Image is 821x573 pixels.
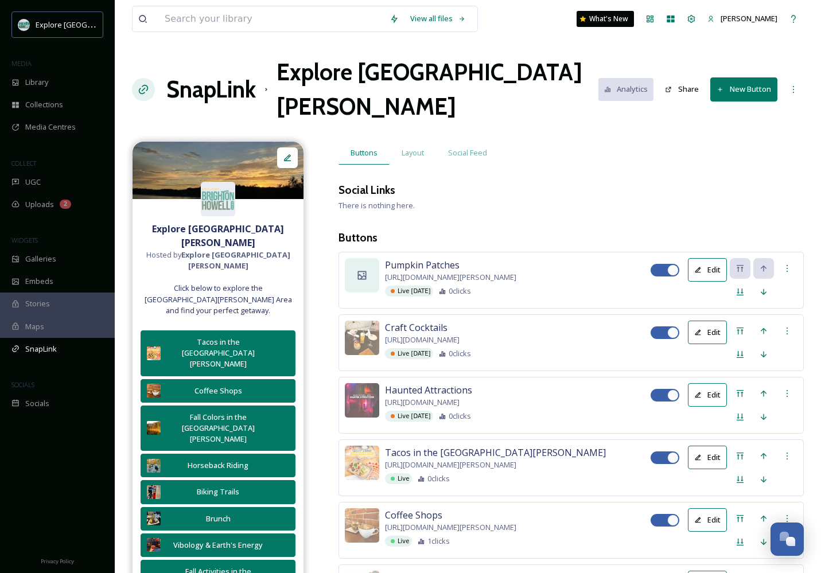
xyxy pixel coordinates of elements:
[688,321,727,344] button: Edit
[338,200,415,211] span: There is nothing here.
[147,421,161,435] img: 43569894-00ba-4b87-a734-42d626b0adcc.jpg
[159,6,384,32] input: Search your library
[449,348,471,359] span: 0 clicks
[133,142,304,199] img: %2540trevapeach%25203.png
[25,344,57,354] span: SnapLink
[141,480,295,504] button: Biking Trails
[659,78,705,100] button: Share
[688,446,727,469] button: Edit
[166,540,270,551] div: Vibology & Earth's Energy
[147,512,161,525] img: 6b094d29-d8a6-4294-ad84-b34487c0edb8.jpg
[25,276,53,287] span: Embeds
[385,508,442,522] span: Coffee Shops
[385,272,516,283] span: [URL][DOMAIN_NAME][PERSON_NAME]
[345,383,379,418] img: 7fba7203-66d3-413a-89a9-b03b392e0ab7.jpg
[385,459,516,470] span: [URL][DOMAIN_NAME][PERSON_NAME]
[25,254,56,264] span: Galleries
[141,379,295,403] button: Coffee Shops
[181,250,290,271] strong: Explore [GEOGRAPHIC_DATA][PERSON_NAME]
[385,473,412,484] div: Live
[166,337,270,370] div: Tacos in the [GEOGRAPHIC_DATA][PERSON_NAME]
[385,321,448,334] span: Craft Cocktails
[25,122,76,132] span: Media Centres
[11,159,36,167] span: COLLECT
[25,398,49,409] span: Socials
[25,298,50,309] span: Stories
[427,473,450,484] span: 0 clicks
[141,330,295,376] button: Tacos in the [GEOGRAPHIC_DATA][PERSON_NAME]
[166,385,270,396] div: Coffee Shops
[25,77,48,88] span: Library
[18,19,30,30] img: 67e7af72-b6c8-455a-acf8-98e6fe1b68aa.avif
[345,508,379,543] img: d7e71e25-4b07-4551-98e8-a7623558a068.jpg
[141,454,295,477] button: Horseback Riding
[25,199,54,210] span: Uploads
[41,558,74,565] span: Privacy Policy
[141,507,295,531] button: Brunch
[385,522,516,533] span: [URL][DOMAIN_NAME][PERSON_NAME]
[36,19,193,30] span: Explore [GEOGRAPHIC_DATA][PERSON_NAME]
[141,533,295,557] button: Vibology & Earth's Energy
[25,321,44,332] span: Maps
[449,411,471,422] span: 0 clicks
[345,321,379,355] img: 09d5af2d-77d8-495d-ad4b-c03d8124fe03.jpg
[147,459,161,473] img: bc00d4ef-b3d3-44f9-86f1-557d12eb57d0.jpg
[338,182,395,198] h3: Social Links
[385,411,433,422] div: Live [DATE]
[448,147,487,158] span: Social Feed
[710,77,777,101] button: New Button
[385,383,472,397] span: Haunted Attractions
[598,78,654,100] button: Analytics
[385,536,412,547] div: Live
[138,250,298,271] span: Hosted by
[166,412,270,445] div: Fall Colors in the [GEOGRAPHIC_DATA][PERSON_NAME]
[166,460,270,471] div: Horseback Riding
[147,346,161,360] img: 69722c47-1ad3-4d23-8da8-f8965570ac77.jpg
[152,223,284,249] strong: Explore [GEOGRAPHIC_DATA][PERSON_NAME]
[351,147,378,158] span: Buttons
[147,538,161,552] img: bbb2110c-d21a-4bfe-8777-50b8db5ac43b.jpg
[688,258,727,282] button: Edit
[385,397,460,408] span: [URL][DOMAIN_NAME]
[201,182,235,216] img: 67e7af72-b6c8-455a-acf8-98e6fe1b68aa.avif
[702,7,783,30] a: [PERSON_NAME]
[577,11,634,27] a: What's New
[385,258,460,272] span: Pumpkin Patches
[11,380,34,389] span: SOCIALS
[41,553,74,567] a: Privacy Policy
[25,177,41,188] span: UGC
[11,59,32,68] span: MEDIA
[141,406,295,451] button: Fall Colors in the [GEOGRAPHIC_DATA][PERSON_NAME]
[60,200,71,209] div: 2
[166,486,270,497] div: Biking Trails
[385,286,433,297] div: Live [DATE]
[402,147,424,158] span: Layout
[427,536,450,547] span: 1 clicks
[147,384,161,397] img: d7e71e25-4b07-4551-98e8-a7623558a068.jpg
[147,485,161,499] img: 27e1d2ed-eaa8-4c7b-bbbf-4225d490b4c0.jpg
[688,383,727,407] button: Edit
[11,236,38,244] span: WIDGETS
[721,13,777,24] span: [PERSON_NAME]
[771,523,804,556] button: Open Chat
[404,7,472,30] a: View all files
[338,229,804,246] h3: Buttons
[138,283,298,316] span: Click below to explore the [GEOGRAPHIC_DATA][PERSON_NAME] Area and find your perfect getaway.
[449,286,471,297] span: 0 clicks
[345,446,379,480] img: 69722c47-1ad3-4d23-8da8-f8965570ac77.jpg
[166,72,256,107] a: SnapLink
[25,99,63,110] span: Collections
[385,348,433,359] div: Live [DATE]
[385,446,606,459] span: Tacos in the [GEOGRAPHIC_DATA][PERSON_NAME]
[385,334,460,345] span: [URL][DOMAIN_NAME]
[166,513,270,524] div: Brunch
[688,508,727,532] button: Edit
[598,78,660,100] a: Analytics
[277,55,598,124] h1: Explore [GEOGRAPHIC_DATA][PERSON_NAME]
